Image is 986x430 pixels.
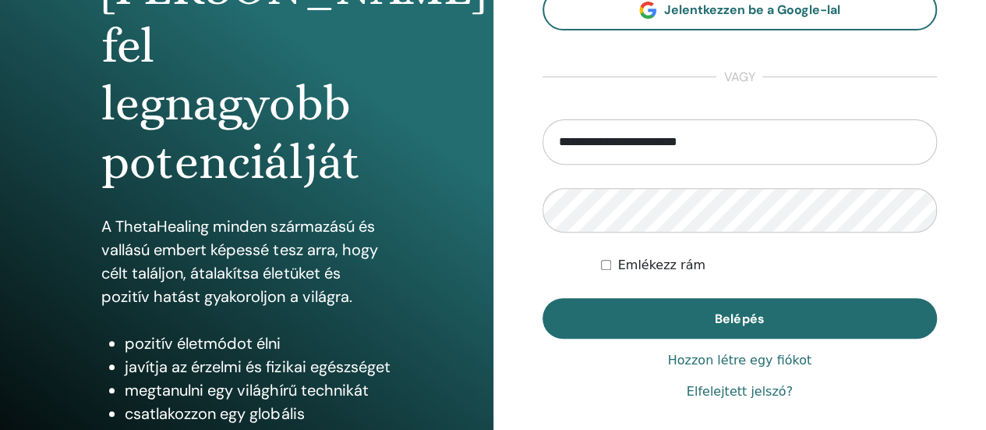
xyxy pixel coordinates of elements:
li: pozitív életmódot élni [125,332,391,355]
a: Hozzon létre egy fiókot [667,351,811,370]
button: Belépés [542,298,938,339]
a: Elfelejtett jelszó? [687,382,793,401]
span: Belépés [715,311,764,327]
p: A ThetaHealing minden származású és vallású embert képessé tesz arra, hogy célt találjon, átalakí... [101,215,391,308]
div: Keep me authenticated indefinitely or until I manually logout [601,256,937,275]
span: Jelentkezzen be a Google-lal [664,2,840,18]
label: Emlékezz rám [617,256,705,275]
li: megtanulni egy világhírű technikát [125,378,391,402]
span: vagy [716,68,762,87]
li: javítja az érzelmi és fizikai egészséget [125,355,391,378]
